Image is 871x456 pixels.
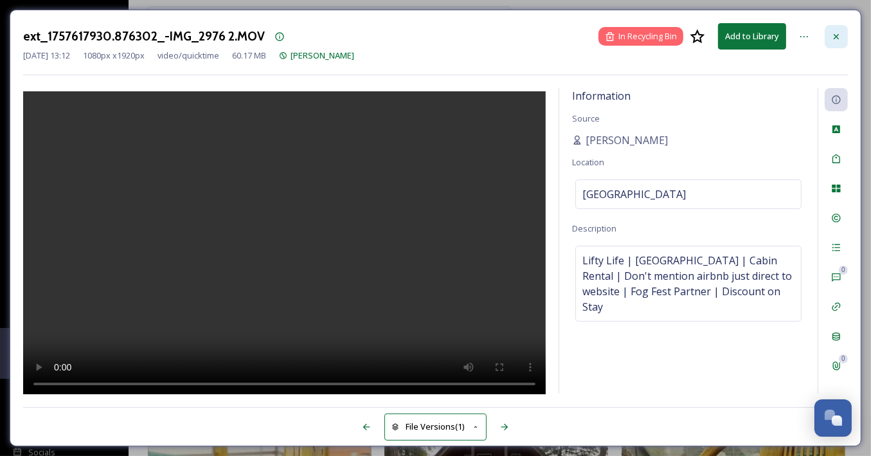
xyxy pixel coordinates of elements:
span: In Recycling Bin [618,30,677,42]
div: 0 [839,354,848,363]
span: Location [572,156,604,168]
span: 1080 px x 1920 px [83,50,145,62]
span: Information [572,89,631,103]
span: video/quicktime [157,50,219,62]
span: [PERSON_NAME] [291,50,354,61]
button: Add to Library [718,23,786,50]
button: Open Chat [814,399,852,437]
span: [DATE] 13:12 [23,50,70,62]
button: File Versions(1) [384,414,487,440]
span: Lifty Life | [GEOGRAPHIC_DATA] | Cabin Rental | Don't mention airbnb just direct to website | Fog... [582,253,795,315]
span: Source [572,113,600,124]
span: [GEOGRAPHIC_DATA] [582,187,686,202]
span: Description [572,223,616,234]
span: [PERSON_NAME] [586,132,668,148]
h3: ext_1757617930.876302_-IMG_2976 2.MOV [23,27,265,46]
div: 0 [839,266,848,275]
span: 60.17 MB [232,50,266,62]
